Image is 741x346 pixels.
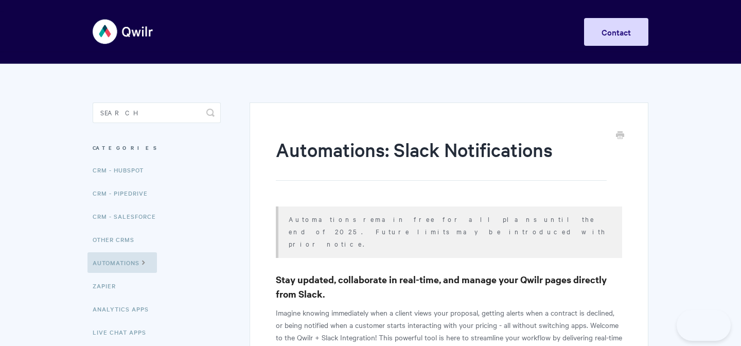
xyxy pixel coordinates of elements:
[93,229,142,250] a: Other CRMs
[87,252,157,273] a: Automations
[276,136,607,181] h1: Automations: Slack Notifications
[677,310,731,341] iframe: Toggle Customer Support
[93,102,221,123] input: Search
[93,12,154,51] img: Qwilr Help Center
[93,275,123,296] a: Zapier
[93,206,164,227] a: CRM - Salesforce
[93,139,221,157] h3: Categories
[276,273,607,300] strong: Stay updated, collaborate in real-time, and manage your Qwilr pages directly from Slack.
[93,322,154,342] a: Live Chat Apps
[93,160,151,180] a: CRM - HubSpot
[584,18,648,46] a: Contact
[289,213,609,250] p: Automations remain free for all plans until the end of 2025. Future limits may be introduced with...
[616,130,624,142] a: Print this Article
[93,299,156,319] a: Analytics Apps
[93,183,155,203] a: CRM - Pipedrive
